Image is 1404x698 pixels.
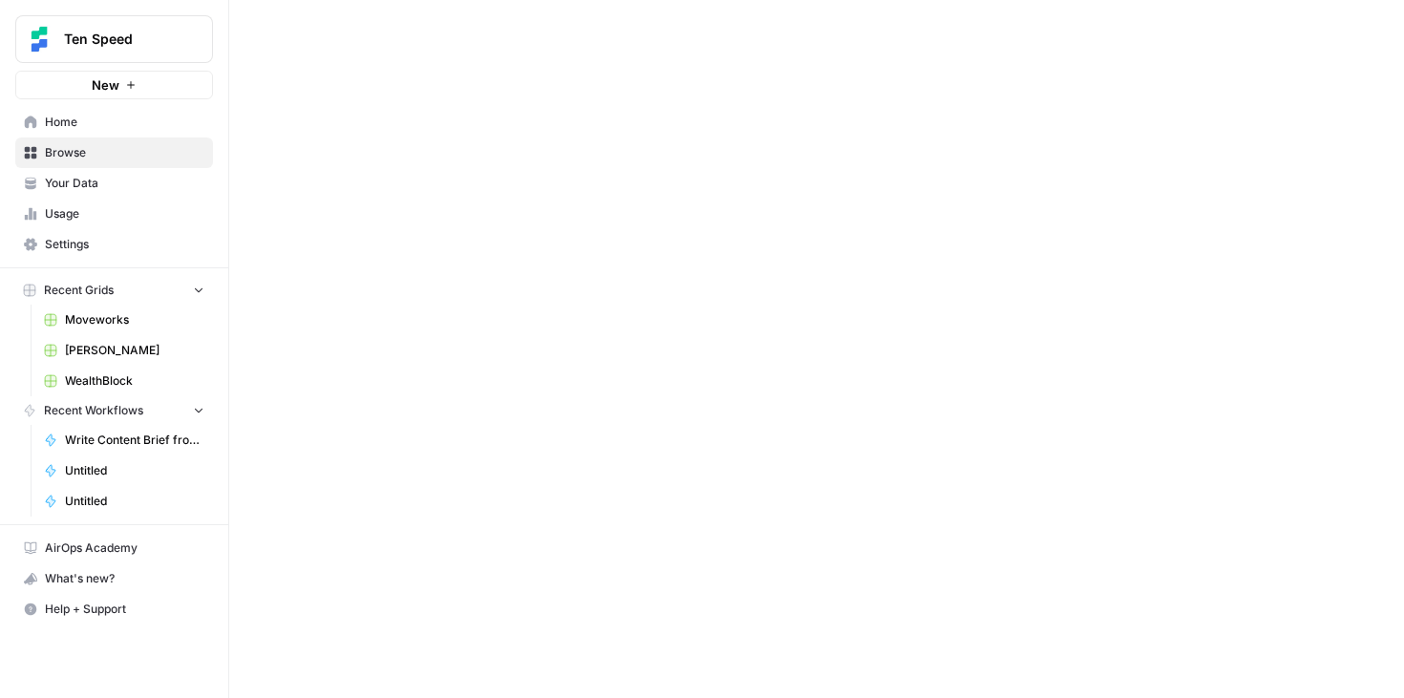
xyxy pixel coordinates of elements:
[65,311,204,328] span: Moveworks
[64,30,180,49] span: Ten Speed
[15,168,213,199] a: Your Data
[15,229,213,260] a: Settings
[92,75,119,95] span: New
[35,366,213,396] a: WealthBlock
[45,144,204,161] span: Browse
[44,402,143,419] span: Recent Workflows
[16,564,212,593] div: What's new?
[45,539,204,557] span: AirOps Academy
[44,282,114,299] span: Recent Grids
[45,175,204,192] span: Your Data
[35,486,213,517] a: Untitled
[35,335,213,366] a: [PERSON_NAME]
[15,396,213,425] button: Recent Workflows
[65,493,204,510] span: Untitled
[15,594,213,624] button: Help + Support
[15,71,213,99] button: New
[65,432,204,449] span: Write Content Brief from Keyword [DEV]
[45,205,204,222] span: Usage
[35,305,213,335] a: Moveworks
[35,425,213,455] a: Write Content Brief from Keyword [DEV]
[15,199,213,229] a: Usage
[65,462,204,479] span: Untitled
[15,563,213,594] button: What's new?
[65,372,204,390] span: WealthBlock
[45,114,204,131] span: Home
[65,342,204,359] span: [PERSON_NAME]
[45,601,204,618] span: Help + Support
[15,276,213,305] button: Recent Grids
[15,107,213,137] a: Home
[35,455,213,486] a: Untitled
[15,137,213,168] a: Browse
[15,533,213,563] a: AirOps Academy
[45,236,204,253] span: Settings
[15,15,213,63] button: Workspace: Ten Speed
[22,22,56,56] img: Ten Speed Logo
